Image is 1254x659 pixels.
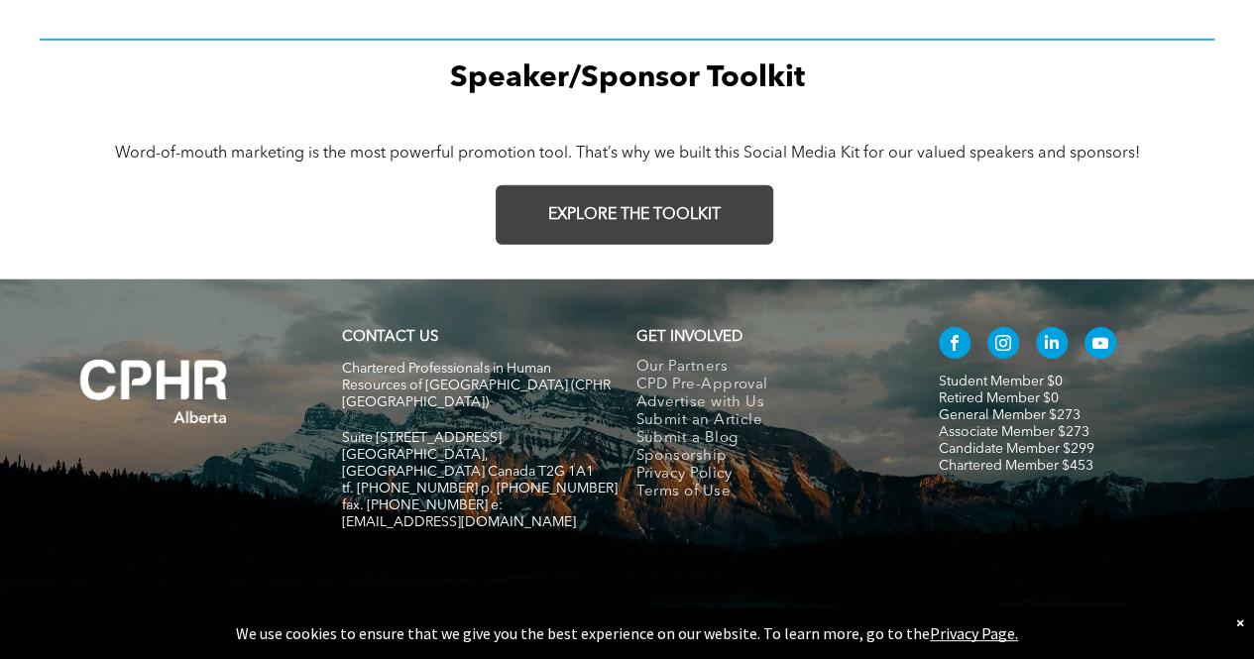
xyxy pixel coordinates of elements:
[1036,327,1068,364] a: linkedin
[450,63,805,93] span: Speaker/Sponsor Toolkit
[1084,327,1116,364] a: youtube
[342,448,594,479] span: [GEOGRAPHIC_DATA], [GEOGRAPHIC_DATA] Canada T2G 1A1
[635,394,897,412] a: Advertise with Us
[342,498,576,529] span: fax. [PHONE_NUMBER] e:[EMAIL_ADDRESS][DOMAIN_NAME]
[342,482,618,495] span: tf. [PHONE_NUMBER] p. [PHONE_NUMBER]
[939,327,970,364] a: facebook
[635,430,897,448] a: Submit a Blog
[635,448,897,466] a: Sponsorship
[548,206,721,225] span: EXPLORE THE TOOLKIT
[635,412,897,430] a: Submit an Article
[939,391,1059,405] a: Retired Member $0
[635,466,897,484] a: Privacy Policy
[939,408,1081,422] a: General Member $273
[342,362,611,409] span: Chartered Professionals in Human Resources of [GEOGRAPHIC_DATA] (CPHR [GEOGRAPHIC_DATA])
[930,623,1018,643] a: Privacy Page.
[635,377,897,394] a: CPD Pre-Approval
[939,375,1063,388] a: Student Member $0
[987,327,1019,364] a: instagram
[635,484,897,501] a: Terms of Use
[939,442,1094,456] a: Candidate Member $299
[342,330,438,345] a: CONTACT US
[115,146,1140,162] span: Word-of-mouth marketing is the most powerful promotion tool. That’s why we built this Social Medi...
[635,359,897,377] a: Our Partners
[342,431,502,445] span: Suite [STREET_ADDRESS]
[40,319,268,464] img: A white background with a few lines on it
[635,330,741,345] span: GET INVOLVED
[1236,612,1244,632] div: Dismiss notification
[939,425,1089,439] a: Associate Member $273
[939,459,1093,473] a: Chartered Member $453
[496,185,773,245] a: EXPLORE THE TOOLKIT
